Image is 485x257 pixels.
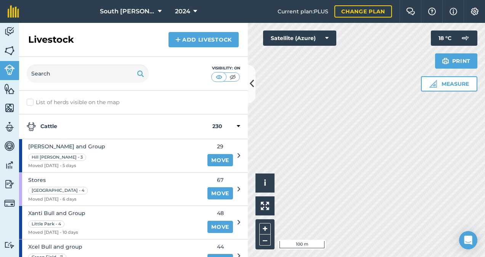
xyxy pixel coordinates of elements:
[278,7,328,16] span: Current plan : PLUS
[450,7,457,16] img: svg+xml;base64,PHN2ZyB4bWxucz0iaHR0cDovL3d3dy53My5vcmcvMjAwMC9zdmciIHdpZHRoPSIxNyIgaGVpZ2h0PSIxNy...
[207,176,233,184] span: 67
[421,76,477,92] button: Measure
[28,220,64,228] div: Little Park - 4
[28,176,89,184] span: Stores
[27,122,36,131] img: svg+xml;base64,PD94bWwgdmVyc2lvbj0iMS4wIiBlbmNvZGluZz0idXRmLTgiPz4KPCEtLSBHZW5lcmF0b3I6IEFkb2JlIE...
[4,178,15,190] img: svg+xml;base64,PD94bWwgdmVyc2lvbj0iMS4wIiBlbmNvZGluZz0idXRmLTgiPz4KPCEtLSBHZW5lcmF0b3I6IEFkb2JlIE...
[19,139,203,172] a: [PERSON_NAME] and GroupHill [PERSON_NAME] - 3Moved [DATE] - 5 days
[207,154,233,166] a: Move
[406,8,415,15] img: Two speech bubbles overlapping with the left bubble in the forefront
[137,69,144,78] img: svg+xml;base64,PHN2ZyB4bWxucz0iaHR0cDovL3d3dy53My5vcmcvMjAwMC9zdmciIHdpZHRoPSIxOSIgaGVpZ2h0PSIyNC...
[19,206,203,239] a: Xanti Bull and GroupLittle Park - 4Moved [DATE] - 10 days
[28,162,105,169] span: Moved [DATE] - 5 days
[207,221,233,233] a: Move
[27,122,212,131] strong: Cattle
[4,26,15,37] img: svg+xml;base64,PD94bWwgdmVyc2lvbj0iMS4wIiBlbmNvZGluZz0idXRmLTgiPz4KPCEtLSBHZW5lcmF0b3I6IEFkb2JlIE...
[28,196,89,203] span: Moved [DATE] - 6 days
[4,241,15,249] img: svg+xml;base64,PD94bWwgdmVyc2lvbj0iMS4wIiBlbmNvZGluZz0idXRmLTgiPz4KPCEtLSBHZW5lcmF0b3I6IEFkb2JlIE...
[4,198,15,209] img: svg+xml;base64,PD94bWwgdmVyc2lvbj0iMS4wIiBlbmNvZGluZz0idXRmLTgiPz4KPCEtLSBHZW5lcmF0b3I6IEFkb2JlIE...
[100,7,155,16] span: South [PERSON_NAME]
[470,8,479,15] img: A cog icon
[263,31,336,46] button: Satellite (Azure)
[4,121,15,133] img: svg+xml;base64,PD94bWwgdmVyc2lvbj0iMS4wIiBlbmNvZGluZz0idXRmLTgiPz4KPCEtLSBHZW5lcmF0b3I6IEFkb2JlIE...
[255,173,275,193] button: i
[211,65,240,71] div: Visibility: On
[207,187,233,199] a: Move
[207,243,233,251] span: 44
[28,243,82,251] span: Xcel Bull and group
[458,31,473,46] img: svg+xml;base64,PD94bWwgdmVyc2lvbj0iMS4wIiBlbmNvZGluZz0idXRmLTgiPz4KPCEtLSBHZW5lcmF0b3I6IEFkb2JlIE...
[4,159,15,171] img: svg+xml;base64,PD94bWwgdmVyc2lvbj0iMS4wIiBlbmNvZGluZz0idXRmLTgiPz4KPCEtLSBHZW5lcmF0b3I6IEFkb2JlIE...
[261,202,269,210] img: Four arrows, one pointing top left, one top right, one bottom right and the last bottom left
[207,142,233,151] span: 29
[175,7,190,16] span: 2024
[214,73,224,81] img: svg+xml;base64,PHN2ZyB4bWxucz0iaHR0cDovL3d3dy53My5vcmcvMjAwMC9zdmciIHdpZHRoPSI1MCIgaGVpZ2h0PSI0MC...
[4,45,15,56] img: svg+xml;base64,PHN2ZyB4bWxucz0iaHR0cDovL3d3dy53My5vcmcvMjAwMC9zdmciIHdpZHRoPSI1NiIgaGVpZ2h0PSI2MC...
[169,32,239,47] a: Add Livestock
[259,223,271,235] button: +
[207,209,233,217] span: 48
[438,31,451,46] span: 18 ° C
[334,5,392,18] a: Change plan
[28,34,74,46] h2: Livestock
[28,187,88,194] div: [GEOGRAPHIC_DATA] - 4
[264,178,266,188] span: i
[459,231,477,249] div: Open Intercom Messenger
[429,80,437,88] img: Ruler icon
[28,209,85,217] span: Xanti Bull and Group
[4,140,15,152] img: svg+xml;base64,PD94bWwgdmVyc2lvbj0iMS4wIiBlbmNvZGluZz0idXRmLTgiPz4KPCEtLSBHZW5lcmF0b3I6IEFkb2JlIE...
[435,53,478,69] button: Print
[427,8,437,15] img: A question mark icon
[28,154,86,161] div: Hill [PERSON_NAME] - 3
[28,142,105,151] span: [PERSON_NAME] and Group
[4,83,15,95] img: svg+xml;base64,PHN2ZyB4bWxucz0iaHR0cDovL3d3dy53My5vcmcvMjAwMC9zdmciIHdpZHRoPSI1NiIgaGVpZ2h0PSI2MC...
[431,31,477,46] button: 18 °C
[27,64,149,83] input: Search
[8,5,19,18] img: fieldmargin Logo
[27,98,240,106] label: List of herds visible on the map
[19,173,203,206] a: Stores[GEOGRAPHIC_DATA] - 4Moved [DATE] - 6 days
[442,56,449,66] img: svg+xml;base64,PHN2ZyB4bWxucz0iaHR0cDovL3d3dy53My5vcmcvMjAwMC9zdmciIHdpZHRoPSIxOSIgaGVpZ2h0PSIyNC...
[212,122,222,131] strong: 230
[228,73,238,81] img: svg+xml;base64,PHN2ZyB4bWxucz0iaHR0cDovL3d3dy53My5vcmcvMjAwMC9zdmciIHdpZHRoPSI1MCIgaGVpZ2h0PSI0MC...
[259,235,271,246] button: –
[175,35,181,44] img: svg+xml;base64,PHN2ZyB4bWxucz0iaHR0cDovL3d3dy53My5vcmcvMjAwMC9zdmciIHdpZHRoPSIxNCIgaGVpZ2h0PSIyNC...
[28,229,85,236] span: Moved [DATE] - 10 days
[4,102,15,114] img: svg+xml;base64,PHN2ZyB4bWxucz0iaHR0cDovL3d3dy53My5vcmcvMjAwMC9zdmciIHdpZHRoPSI1NiIgaGVpZ2h0PSI2MC...
[4,64,15,75] img: svg+xml;base64,PD94bWwgdmVyc2lvbj0iMS4wIiBlbmNvZGluZz0idXRmLTgiPz4KPCEtLSBHZW5lcmF0b3I6IEFkb2JlIE...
